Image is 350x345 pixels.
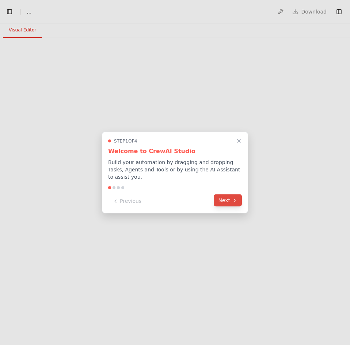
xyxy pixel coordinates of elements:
span: Step 1 of 4 [114,138,137,144]
button: Close walkthrough [235,137,243,145]
button: Next [214,194,242,206]
p: Build your automation by dragging and dropping Tasks, Agents and Tools or by using the AI Assista... [108,159,242,181]
button: Previous [108,195,146,207]
h3: Welcome to CrewAI Studio [108,147,242,156]
button: Hide left sidebar [4,7,15,17]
